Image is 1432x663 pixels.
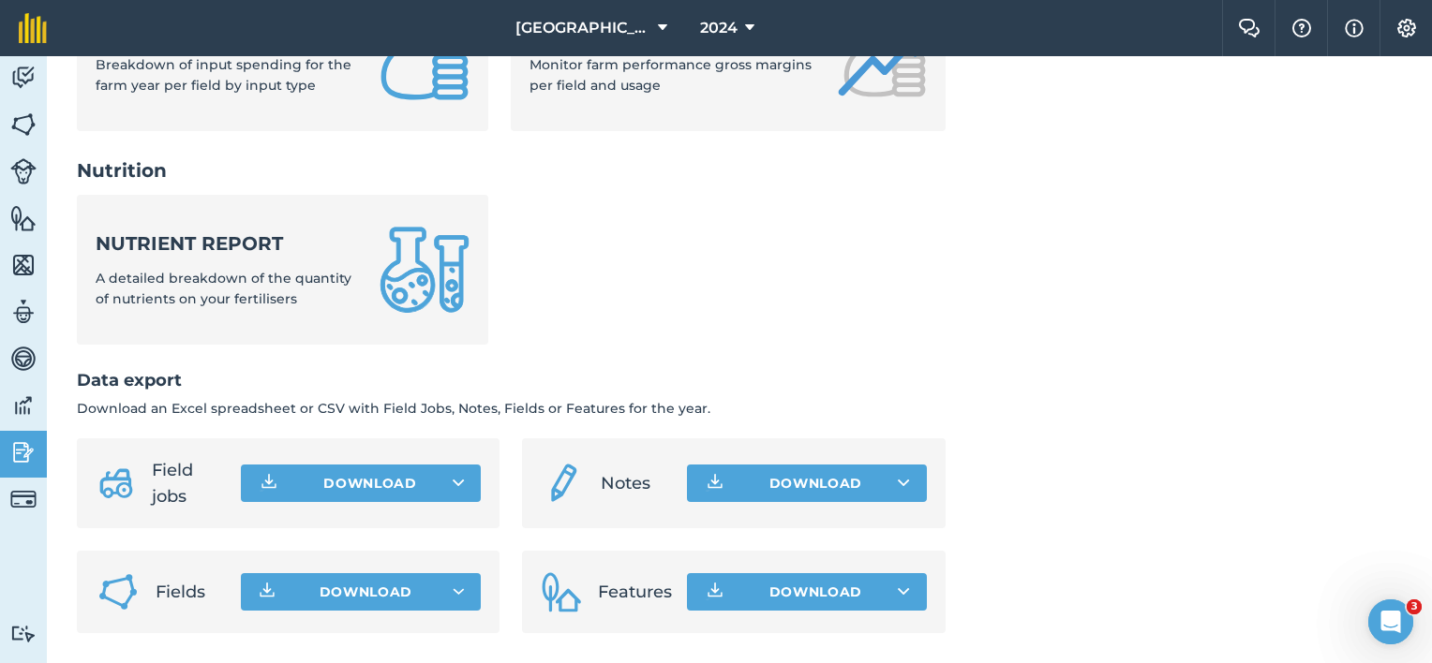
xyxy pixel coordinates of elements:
span: Notes [601,470,671,496]
h2: Nutrition [77,157,946,184]
img: svg+xml;base64,PD94bWwgdmVyc2lvbj0iMS4wIiBlbmNvZGluZz0idXRmLTgiPz4KPCEtLSBHZW5lcmF0b3I6IEFkb2JlIE... [541,461,586,506]
img: svg+xml;base64,PD94bWwgdmVyc2lvbj0iMS4wIiBlbmNvZGluZz0idXRmLTgiPz4KPCEtLSBHZW5lcmF0b3I6IEFkb2JlIE... [96,461,137,506]
img: svg+xml;base64,PD94bWwgdmVyc2lvbj0iMS4wIiBlbmNvZGluZz0idXRmLTgiPz4KPCEtLSBHZW5lcmF0b3I6IEFkb2JlIE... [10,486,37,512]
p: Download an Excel spreadsheet or CSV with Field Jobs, Notes, Fields or Features for the year. [77,398,946,419]
img: svg+xml;base64,PD94bWwgdmVyc2lvbj0iMS4wIiBlbmNvZGluZz0idXRmLTgiPz4KPCEtLSBHZW5lcmF0b3I6IEFkb2JlIE... [10,438,37,466]
img: Gross margin [837,11,927,101]
img: svg+xml;base64,PD94bWwgdmVyc2lvbj0iMS4wIiBlbmNvZGluZz0idXRmLTgiPz4KPCEtLSBHZW5lcmF0b3I6IEFkb2JlIE... [10,298,37,326]
span: Download [320,582,413,601]
img: Fields icon [96,569,141,614]
h2: Data export [77,367,946,394]
img: Nutrient report [380,225,470,315]
span: [GEOGRAPHIC_DATA] [515,17,650,39]
img: svg+xml;base64,PD94bWwgdmVyc2lvbj0iMS4wIiBlbmNvZGluZz0idXRmLTgiPz4KPCEtLSBHZW5lcmF0b3I6IEFkb2JlIE... [10,345,37,373]
span: Features [598,579,672,605]
img: svg+xml;base64,PD94bWwgdmVyc2lvbj0iMS4wIiBlbmNvZGluZz0idXRmLTgiPz4KPCEtLSBHZW5lcmF0b3I6IEFkb2JlIE... [10,64,37,92]
button: Download [687,573,927,611]
button: Download [241,573,481,611]
iframe: Intercom live chat [1368,599,1413,644]
img: A question mark icon [1290,19,1313,37]
img: Input cost breakdown [380,11,470,101]
img: svg+xml;base64,PHN2ZyB4bWxucz0iaHR0cDovL3d3dy53My5vcmcvMjAwMC9zdmciIHdpZHRoPSI1NiIgaGVpZ2h0PSI2MC... [10,251,37,279]
img: svg+xml;base64,PHN2ZyB4bWxucz0iaHR0cDovL3d3dy53My5vcmcvMjAwMC9zdmciIHdpZHRoPSIxNyIgaGVpZ2h0PSIxNy... [1345,17,1364,39]
button: Download [687,464,927,502]
img: svg+xml;base64,PD94bWwgdmVyc2lvbj0iMS4wIiBlbmNvZGluZz0idXRmLTgiPz4KPCEtLSBHZW5lcmF0b3I6IEFkb2JlIE... [10,625,37,642]
strong: Nutrient report [96,230,357,257]
span: Field jobs [152,457,226,509]
img: Features icon [541,569,582,614]
img: Two speech bubbles overlapping with the left bubble in the forefront [1238,19,1260,37]
span: 2024 [700,17,738,39]
img: svg+xml;base64,PHN2ZyB4bWxucz0iaHR0cDovL3d3dy53My5vcmcvMjAwMC9zdmciIHdpZHRoPSI1NiIgaGVpZ2h0PSI2MC... [10,110,37,139]
img: Download icon [258,472,280,494]
span: 3 [1407,599,1422,614]
img: Download icon [704,581,726,603]
img: A cog icon [1395,19,1418,37]
img: svg+xml;base64,PD94bWwgdmVyc2lvbj0iMS4wIiBlbmNvZGluZz0idXRmLTgiPz4KPCEtLSBHZW5lcmF0b3I6IEFkb2JlIE... [10,391,37,420]
img: svg+xml;base64,PD94bWwgdmVyc2lvbj0iMS4wIiBlbmNvZGluZz0idXRmLTgiPz4KPCEtLSBHZW5lcmF0b3I6IEFkb2JlIE... [10,158,37,184]
img: Download icon [704,472,726,494]
button: Download [241,464,481,502]
span: Fields [156,579,226,605]
a: Nutrient reportA detailed breakdown of the quantity of nutrients on your fertilisers [77,195,488,345]
img: fieldmargin Logo [19,13,47,43]
span: A detailed breakdown of the quantity of nutrients on your fertilisers [96,270,351,307]
img: svg+xml;base64,PHN2ZyB4bWxucz0iaHR0cDovL3d3dy53My5vcmcvMjAwMC9zdmciIHdpZHRoPSI1NiIgaGVpZ2h0PSI2MC... [10,204,37,232]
